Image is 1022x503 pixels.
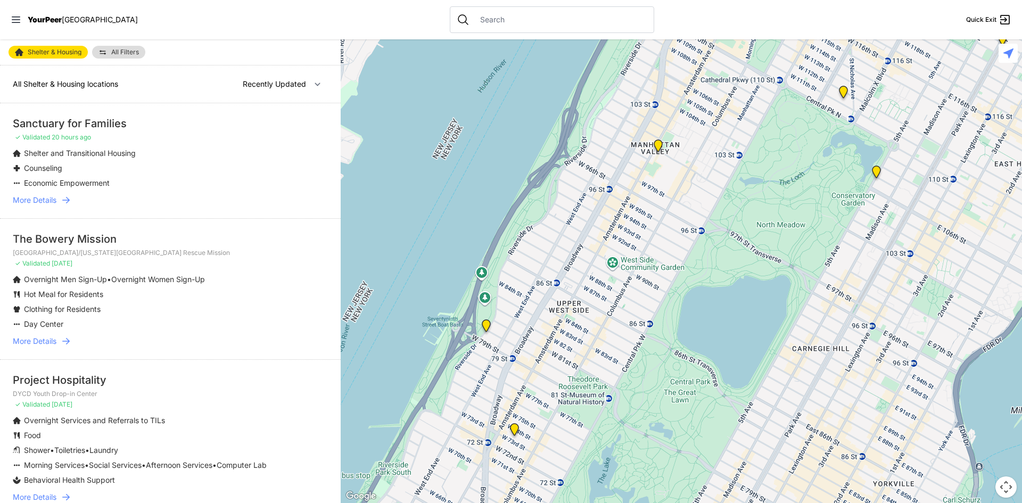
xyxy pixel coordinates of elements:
[28,49,81,55] span: Shelter & Housing
[13,195,56,205] span: More Details
[343,489,378,503] a: Open this area in Google Maps (opens a new window)
[13,195,328,205] a: More Details
[24,149,136,158] span: Shelter and Transitional Housing
[212,460,217,469] span: •
[111,275,205,284] span: Overnight Women Sign-Up
[480,319,493,336] div: Administrative Office, No Walk-Ins
[996,33,1009,50] div: Bailey House, Inc.
[13,492,56,502] span: More Details
[15,259,50,267] span: ✓ Validated
[52,259,72,267] span: [DATE]
[107,275,111,284] span: •
[13,116,328,131] div: Sanctuary for Families
[15,133,50,141] span: ✓ Validated
[995,476,1017,498] button: Map camera controls
[24,460,85,469] span: Morning Services
[13,390,328,398] p: DYCD Youth Drop-in Center
[24,416,165,425] span: Overnight Services and Referrals to TILs
[13,336,56,347] span: More Details
[24,319,63,328] span: Day Center
[966,13,1011,26] a: Quick Exit
[474,14,647,25] input: Search
[24,163,62,172] span: Counseling
[24,431,41,440] span: Food
[13,249,328,257] p: [GEOGRAPHIC_DATA]/[US_STATE][GEOGRAPHIC_DATA] Rescue Mission
[85,460,89,469] span: •
[13,336,328,347] a: More Details
[966,15,996,24] span: Quick Exit
[24,446,50,455] span: Shower
[24,304,101,314] span: Clothing for Residents
[15,400,50,408] span: ✓ Validated
[217,460,267,469] span: Computer Lab
[28,15,62,24] span: YourPeer
[52,133,91,141] span: 20 hours ago
[85,446,89,455] span: •
[52,400,72,408] span: [DATE]
[13,492,328,502] a: More Details
[24,475,115,484] span: Behavioral Health Support
[508,423,521,440] div: Hamilton Senior Center
[50,446,54,455] span: •
[24,178,110,187] span: Economic Empowerment
[92,46,145,59] a: All Filters
[142,460,146,469] span: •
[54,446,85,455] span: Toiletries
[146,460,212,469] span: Afternoon Services
[24,290,103,299] span: Hot Meal for Residents
[24,275,107,284] span: Overnight Men Sign-Up
[13,232,328,246] div: The Bowery Mission
[89,446,118,455] span: Laundry
[111,49,139,55] span: All Filters
[28,17,138,23] a: YourPeer[GEOGRAPHIC_DATA]
[62,15,138,24] span: [GEOGRAPHIC_DATA]
[343,489,378,503] img: Google
[13,79,118,88] span: All Shelter & Housing locations
[9,46,88,59] a: Shelter & Housing
[652,139,665,156] div: Trinity Lutheran Church
[837,86,850,103] div: 820 MRT Residential Chemical Dependence Treatment Program
[13,373,328,387] div: Project Hospitality
[89,460,142,469] span: Social Services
